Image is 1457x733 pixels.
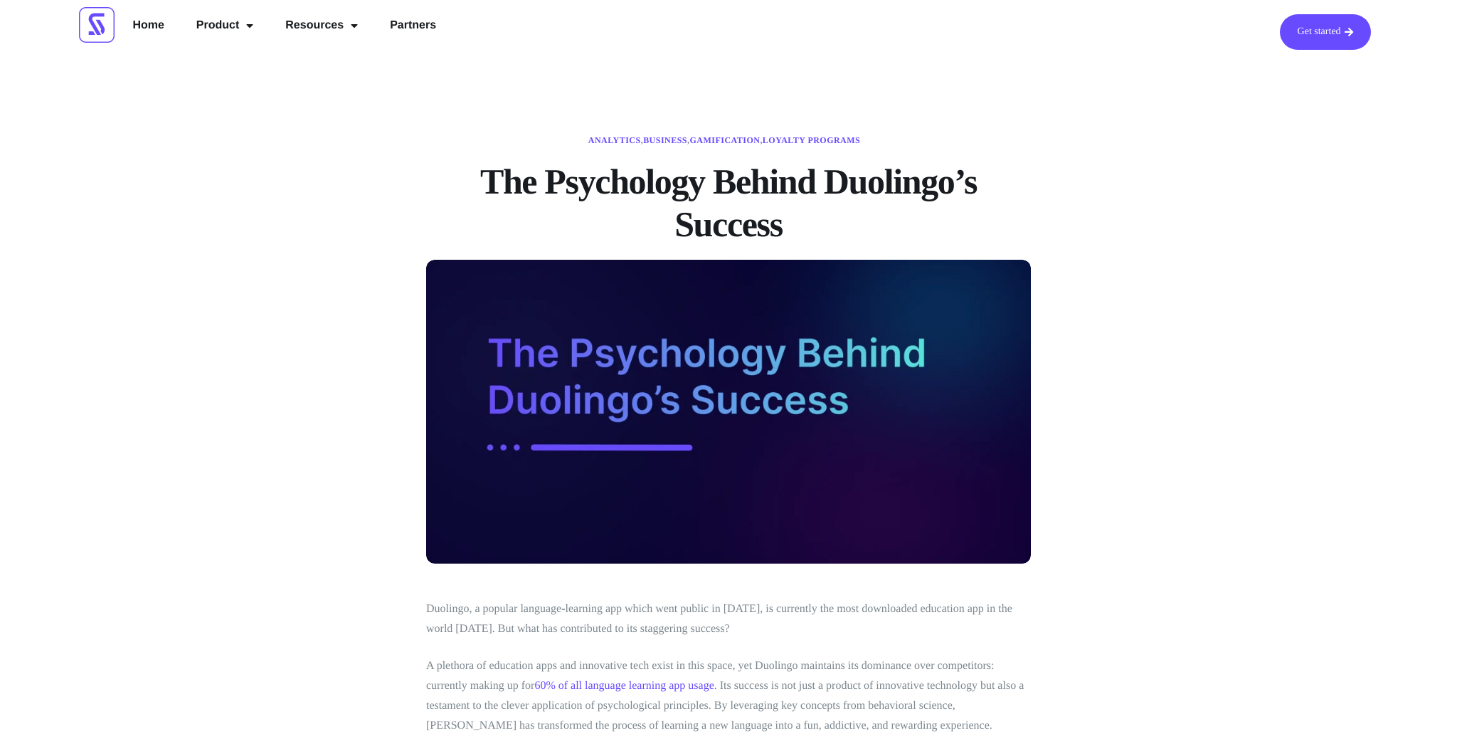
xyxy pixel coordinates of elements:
span: , , , [588,135,860,146]
a: Analytics [588,135,641,145]
a: Business [643,135,687,145]
a: Get started [1280,14,1371,50]
img: Thumbnail Image - The Psychology Behind Duolingo's Success [426,260,1031,564]
a: Resources [275,14,369,37]
a: Loyalty Programs [763,135,860,145]
a: Product [186,14,264,37]
p: Duolingo, a popular language-learning app which went public in [DATE], is currently the most down... [426,599,1031,639]
a: Gamification [690,135,761,145]
nav: Menu [122,14,447,37]
a: Partners [379,14,447,37]
span: Get started [1298,27,1341,37]
a: Home [122,14,174,37]
a: 60% of all language learning app usage [534,680,714,692]
h1: The Psychology Behind Duolingo’s Success [426,160,1031,246]
img: Scrimmage Square Icon Logo [79,7,115,43]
